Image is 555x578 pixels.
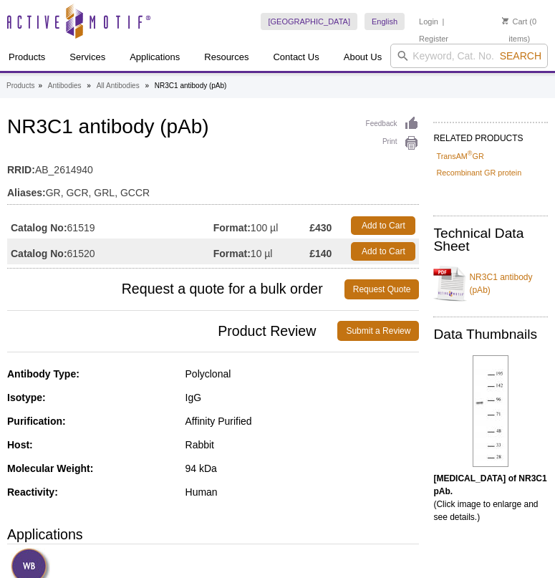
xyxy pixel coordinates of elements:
[7,239,213,264] td: 61520
[365,13,405,30] a: English
[11,247,67,260] strong: Catalog No:
[185,462,420,475] div: 94 kDa
[185,391,420,404] div: IgG
[7,486,58,498] strong: Reactivity:
[433,472,548,524] p: (Click image to enlarge and see details.)
[502,17,508,24] img: Your Cart
[7,279,344,299] span: Request a quote for a bulk order
[390,44,548,68] input: Keyword, Cat. No.
[436,166,521,179] a: Recombinant GR protein
[366,116,420,132] a: Feedback
[7,155,419,178] td: AB_2614940
[468,150,473,157] sup: ®
[196,44,257,71] a: Resources
[185,367,420,380] div: Polyclonal
[473,355,508,467] img: NR3C1 antibody (pAb) tested by Western blot.
[7,524,419,545] h3: Applications
[7,186,46,199] strong: Aliases:
[436,150,483,163] a: TransAM®GR
[433,328,548,341] h2: Data Thumbnails
[7,415,66,427] strong: Purification:
[7,163,35,176] strong: RRID:
[433,262,548,305] a: NR3C1 antibody (pAb)
[491,13,548,47] li: (0 items)
[7,321,337,341] span: Product Review
[213,221,251,234] strong: Format:
[7,116,419,140] h1: NR3C1 antibody (pAb)
[433,473,546,496] b: [MEDICAL_DATA] of NR3C1 pAb.
[351,216,415,235] a: Add to Cart
[145,82,149,90] li: »
[38,82,42,90] li: »
[185,486,420,498] div: Human
[48,80,82,92] a: Antibodies
[264,44,327,71] a: Contact Us
[11,221,67,234] strong: Catalog No:
[7,368,79,380] strong: Antibody Type:
[351,242,415,261] a: Add to Cart
[496,49,546,62] button: Search
[500,50,541,62] span: Search
[97,80,140,92] a: All Antibodies
[155,82,227,90] li: NR3C1 antibody (pAb)
[366,135,420,151] a: Print
[419,16,438,27] a: Login
[337,321,419,341] a: Submit a Review
[7,178,419,201] td: GR, GCR, GRL, GCCR
[185,415,420,428] div: Affinity Purified
[7,213,213,239] td: 61519
[261,13,357,30] a: [GEOGRAPHIC_DATA]
[6,80,34,92] a: Products
[121,44,188,71] a: Applications
[309,247,332,260] strong: £140
[7,439,33,451] strong: Host:
[419,34,448,44] a: Register
[61,44,114,71] a: Services
[213,247,251,260] strong: Format:
[502,16,527,27] a: Cart
[213,213,310,239] td: 100 µl
[433,122,548,148] h2: RELATED PRODUCTS
[87,82,91,90] li: »
[335,44,390,71] a: About Us
[185,438,420,451] div: Rabbit
[442,13,444,30] li: |
[213,239,310,264] td: 10 µl
[433,227,548,253] h2: Technical Data Sheet
[344,279,420,299] a: Request Quote
[7,392,46,403] strong: Isotype:
[7,463,93,474] strong: Molecular Weight:
[309,221,332,234] strong: £430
